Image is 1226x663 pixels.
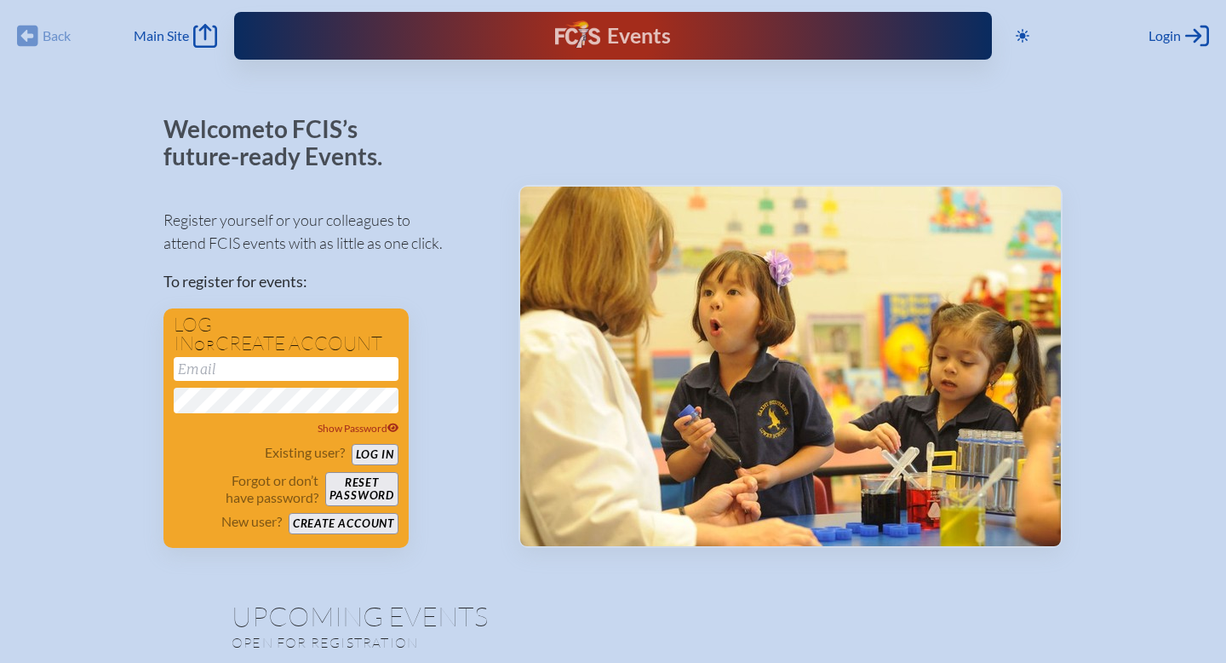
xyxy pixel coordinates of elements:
p: Welcome to FCIS’s future-ready Events. [163,116,402,170]
a: Main Site [134,24,217,48]
p: Register yourself or your colleagues to attend FCIS events with as little as one click. [163,209,491,255]
p: Forgot or don’t have password? [174,472,318,506]
h1: Log in create account [174,315,398,354]
p: To register for events: [163,270,491,293]
span: or [194,337,215,354]
span: Show Password [318,422,399,435]
div: FCIS Events — Future ready [451,20,776,51]
button: Log in [352,444,398,465]
p: Open for registration [232,634,681,651]
span: Main Site [134,27,189,44]
img: Events [520,187,1061,546]
p: New user? [221,513,282,530]
input: Email [174,357,398,381]
p: Existing user? [265,444,345,461]
h1: Upcoming Events [232,602,994,630]
button: Create account [289,513,398,534]
span: Login [1149,27,1181,44]
button: Resetpassword [325,472,398,506]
